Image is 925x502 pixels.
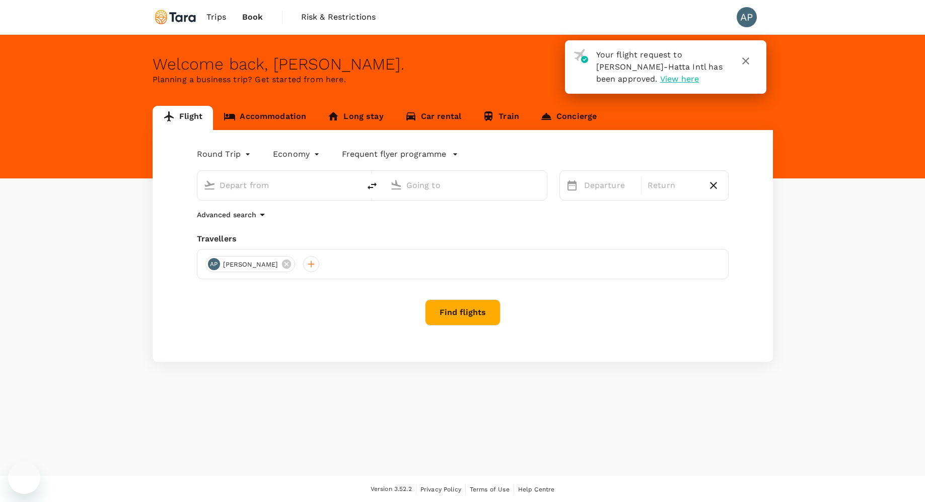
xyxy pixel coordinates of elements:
input: Depart from [220,177,339,193]
div: Economy [273,146,322,162]
div: AP [208,258,220,270]
img: Tara Climate Ltd [153,6,199,28]
a: Car rental [394,106,472,130]
button: Open [353,184,355,186]
p: Planning a business trip? Get started from here. [153,74,773,86]
p: Advanced search [197,210,256,220]
a: Train [472,106,530,130]
span: View here [660,74,699,84]
input: Going to [406,177,526,193]
span: Book [242,11,263,23]
p: Frequent flyer programme [342,148,446,160]
span: Terms of Use [470,486,510,493]
div: Round Trip [197,146,253,162]
button: delete [360,174,384,198]
img: flight-approved [574,49,588,63]
span: [PERSON_NAME] [217,260,284,270]
span: Trips [206,11,226,23]
span: Help Centre [518,486,555,493]
button: Advanced search [197,209,268,221]
a: Concierge [530,106,607,130]
iframe: Button to launch messaging window [8,462,40,494]
a: Flight [153,106,214,130]
span: Risk & Restrictions [301,11,376,23]
span: Privacy Policy [420,486,461,493]
div: Welcome back , [PERSON_NAME] . [153,55,773,74]
div: AP[PERSON_NAME] [205,256,296,272]
a: Help Centre [518,484,555,495]
p: Return [648,179,699,192]
button: Frequent flyer programme [342,148,458,160]
a: Privacy Policy [420,484,461,495]
button: Open [540,184,542,186]
span: Your flight request to [PERSON_NAME]-Hatta Intl has been approved. [596,50,723,84]
div: AP [737,7,757,27]
a: Accommodation [213,106,317,130]
button: Find flights [425,299,501,326]
span: Version 3.52.2 [371,484,412,494]
div: Travellers [197,233,729,245]
p: Departure [584,179,635,192]
a: Terms of Use [470,484,510,495]
a: Long stay [317,106,394,130]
